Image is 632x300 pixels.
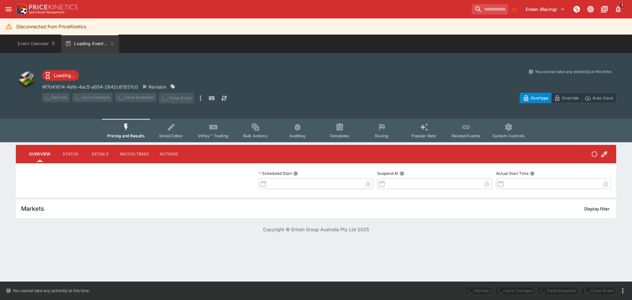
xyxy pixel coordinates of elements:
span: InPlay™ Trading [198,133,228,138]
p: Scheduled Start [259,171,292,176]
span: Bulk Actions [243,133,268,138]
p: Revision [148,83,166,90]
p: You cannot take any action(s) at this time. [535,69,612,75]
button: Auto-Save [582,93,616,103]
span: Templates [329,133,350,138]
p: Loading... [54,72,75,79]
span: Related Events [452,133,480,138]
button: Details [85,146,115,162]
span: System Controls [492,133,525,138]
span: Detail Editor [159,133,183,138]
button: Notifications [612,3,624,15]
span: Popular Bets [411,133,436,138]
button: Scheduled Start [293,171,298,176]
p: Suspend At [377,171,398,176]
p: Override [562,95,579,101]
button: Display filter [580,204,614,214]
p: Copy To Clipboard [42,83,138,90]
p: Auto-Save [592,95,613,101]
button: Status [56,146,85,162]
span: Auditing [289,133,305,138]
span: 1 [619,2,626,9]
button: Event Calendar [14,35,60,53]
button: more [197,93,204,103]
span: Racing [375,133,388,138]
img: PriceKinetics Logo [14,3,28,16]
p: You cannot take any action(s) at this time. [13,288,90,294]
span: Pricing and Results [107,133,145,138]
button: Documentation [598,3,610,15]
div: Start From [520,93,616,103]
img: PriceKinetics [29,5,78,10]
div: Event type filters [102,119,530,142]
button: Override [551,93,582,103]
button: Overview [24,146,56,162]
button: more [619,287,627,295]
button: Actions [154,146,184,162]
button: Toggle light/dark mode [585,3,596,15]
button: open drawer [3,3,14,15]
button: No Bookmarks [509,4,520,14]
button: NOT Connected to PK [571,3,583,15]
button: Select Tenant [522,4,569,14]
button: Suspend At [400,171,404,176]
input: search [472,4,508,14]
button: Actual Start Time [530,171,535,176]
button: Loading Event... [61,35,119,53]
img: Sportsbook Management [29,11,65,14]
button: Overtype [520,93,551,103]
p: Overtype [531,95,548,101]
button: Match Times [115,146,154,162]
img: other.png [16,69,37,90]
div: Disconnected from PriceKinetics [16,20,86,33]
h5: Markets [21,205,44,212]
p: Actual Start Time [496,171,529,176]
